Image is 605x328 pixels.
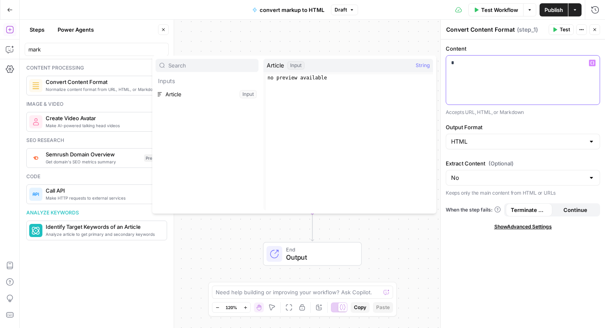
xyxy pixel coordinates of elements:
span: Get domain's SEO metrics summary [46,158,141,165]
span: Test [560,26,570,33]
div: Code [26,173,167,180]
span: Test Workflow [481,6,518,14]
button: Power Agents [53,23,99,36]
div: Preview [144,154,163,162]
a: When the step fails: [446,206,501,214]
p: Inputs [156,74,258,88]
p: Keeps only the main content from HTML or URLs [446,189,600,197]
div: Seo research [26,137,167,144]
div: Image & video [26,100,167,108]
button: Select variable Article [156,88,258,101]
span: Copy [354,304,366,311]
span: Identify Target Keywords of an Article [46,223,160,231]
span: (Optional) [489,159,514,167]
input: No [451,174,585,182]
label: Extract Content [446,159,600,167]
label: Content [446,44,600,53]
img: 4e4w6xi9sjogcjglmt5eorgxwtyu [32,154,40,161]
button: Test [549,24,574,35]
input: HTML [451,137,585,146]
label: Output Format [446,123,600,131]
span: Continue [563,206,587,214]
span: String [416,61,430,70]
img: o3r9yhbrn24ooq0tey3lueqptmfj [32,81,40,90]
button: Steps [25,23,49,36]
button: Draft [331,5,358,15]
div: Content processing [26,64,167,72]
span: Article [267,61,284,70]
input: Search steps [28,45,165,54]
input: Search [168,61,255,70]
span: convert markup to HTML [260,6,324,14]
button: Publish [540,3,568,16]
div: EndOutput [236,242,389,266]
span: Draft [335,6,347,14]
span: Convert Content Format [46,78,160,86]
span: Show Advanced Settings [494,223,552,230]
span: Publish [544,6,563,14]
div: Input [287,61,305,70]
g: Edge from step_1 to end [311,212,314,241]
span: Normalize content format from URL, HTML, or Markdown [46,86,160,93]
span: Paste [376,304,390,311]
button: convert markup to HTML [247,3,329,16]
span: End [286,246,353,254]
span: 120% [226,304,237,311]
span: ( step_1 ) [517,26,538,34]
button: Paste [373,302,393,313]
button: Test Workflow [468,3,523,16]
div: Analyze keywords [26,209,167,216]
span: Analyze article to get primary and secondary keywords [46,231,160,237]
span: Semrush Domain Overview [46,150,141,158]
p: Accepts URL, HTML, or Markdown [446,108,600,116]
button: Continue [552,203,599,216]
span: Make HTTP requests to external services [46,195,160,201]
button: Copy [351,302,370,313]
img: rmejigl5z5mwnxpjlfq225817r45 [32,118,40,126]
span: Make AI-powered talking head videos [46,122,160,129]
textarea: Convert Content Format [446,26,515,34]
span: Terminate Workflow [511,206,547,214]
span: Call API [46,186,160,195]
span: Output [286,252,353,262]
span: Create Video Avatar [46,114,160,122]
